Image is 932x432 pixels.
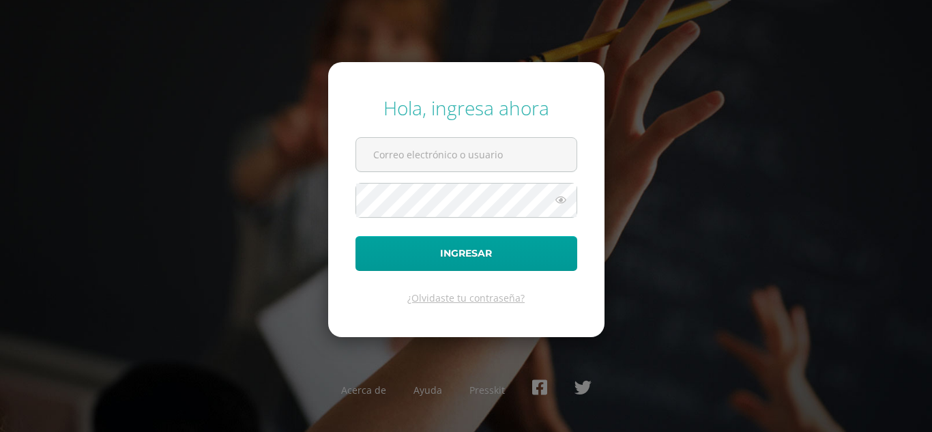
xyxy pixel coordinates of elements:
[413,384,442,397] a: Ayuda
[407,291,525,304] a: ¿Olvidaste tu contraseña?
[355,95,577,121] div: Hola, ingresa ahora
[469,384,505,397] a: Presskit
[341,384,386,397] a: Acerca de
[355,236,577,271] button: Ingresar
[356,138,577,171] input: Correo electrónico o usuario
